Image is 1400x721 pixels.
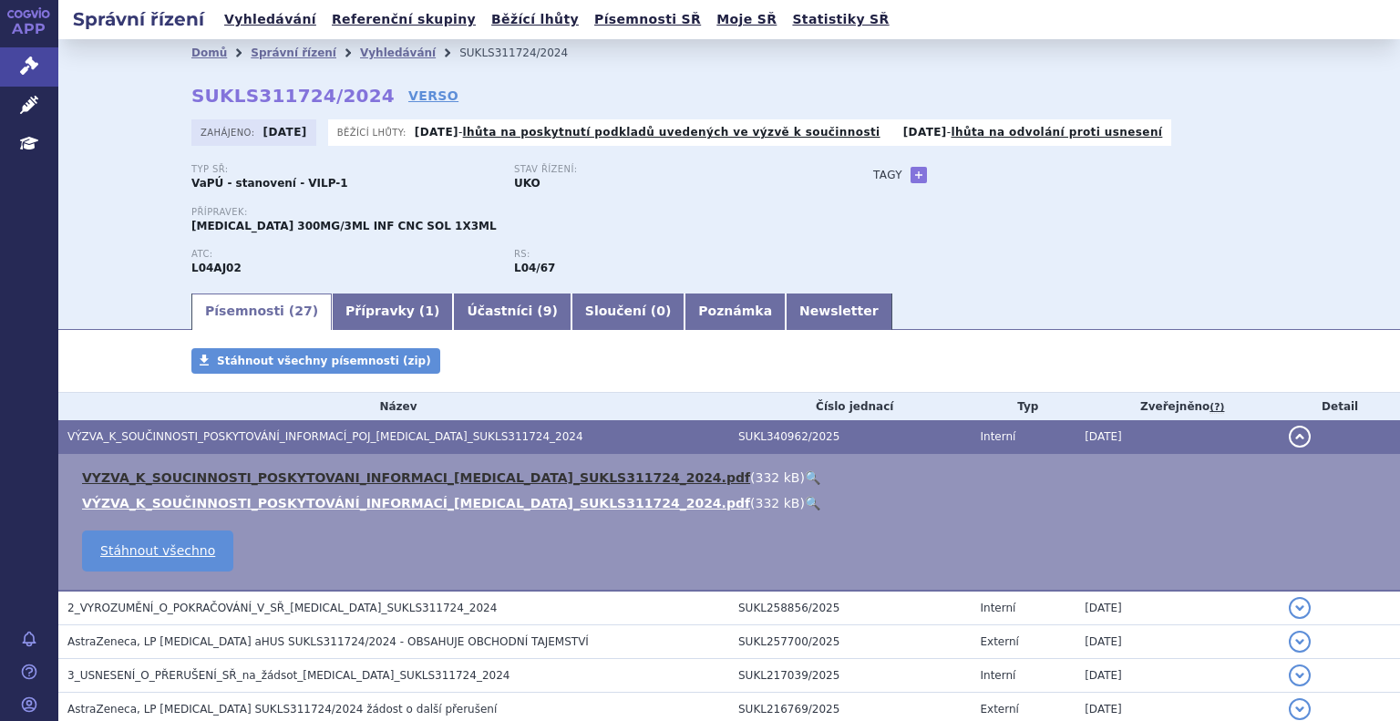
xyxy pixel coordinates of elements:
[971,393,1076,420] th: Typ
[67,669,510,682] span: 3_USNESENÍ_O_PŘERUŠENÍ_SŘ_na_žádsot_ULTOMIRIS_SUKLS311724_2024
[756,496,800,510] span: 332 kB
[415,125,880,139] p: -
[514,262,555,274] strong: ravulizumab
[67,602,497,614] span: 2_VYROZUMĚNÍ_O_POKRAČOVÁNÍ_V_SŘ_ULTOMIRIS_SUKLS311724_2024
[1076,659,1280,693] td: [DATE]
[263,126,307,139] strong: [DATE]
[191,85,395,107] strong: SUKLS311724/2024
[425,304,434,318] span: 1
[191,220,497,232] span: [MEDICAL_DATA] 300MG/3ML INF CNC SOL 1X3ML
[67,430,583,443] span: VÝZVA_K_SOUČINNOSTI_POSKYTOVÁNÍ_INFORMACÍ_POJ_ULTOMIRIS_SUKLS311724_2024
[656,304,665,318] span: 0
[685,294,786,330] a: Poznámka
[191,46,227,59] a: Domů
[980,669,1015,682] span: Interní
[951,126,1162,139] a: lhůta na odvolání proti usnesení
[217,355,431,367] span: Stáhnout všechny písemnosti (zip)
[415,126,458,139] strong: [DATE]
[219,7,322,32] a: Vyhledávání
[729,393,971,420] th: Číslo jednací
[332,294,453,330] a: Přípravky (1)
[360,46,436,59] a: Vyhledávání
[459,39,592,67] li: SUKLS311724/2024
[486,7,584,32] a: Běžící lhůty
[729,591,971,625] td: SUKL258856/2025
[201,125,258,139] span: Zahájeno:
[1289,597,1311,619] button: detail
[589,7,706,32] a: Písemnosti SŘ
[251,46,336,59] a: Správní řízení
[408,87,458,105] a: VERSO
[1076,420,1280,454] td: [DATE]
[191,177,348,190] strong: VaPÚ - stanovení - VILP-1
[1289,631,1311,653] button: detail
[980,602,1015,614] span: Interní
[873,164,902,186] h3: Tagy
[191,294,332,330] a: Písemnosti (27)
[571,294,685,330] a: Sloučení (0)
[326,7,481,32] a: Referenční skupiny
[191,164,496,175] p: Typ SŘ:
[191,262,242,274] strong: RAVULIZUMAB
[980,703,1018,716] span: Externí
[903,126,947,139] strong: [DATE]
[805,470,820,485] a: 🔍
[711,7,782,32] a: Moje SŘ
[1289,698,1311,720] button: detail
[1280,393,1400,420] th: Detail
[543,304,552,318] span: 9
[191,348,440,374] a: Stáhnout všechny písemnosti (zip)
[980,635,1018,648] span: Externí
[911,167,927,183] a: +
[514,249,818,260] p: RS:
[453,294,571,330] a: Účastníci (9)
[191,207,837,218] p: Přípravek:
[82,496,750,510] a: VÝZVA_K_SOUČINNOSTI_POSKYTOVÁNÍ_INFORMACÍ_[MEDICAL_DATA]_SUKLS311724_2024.pdf
[786,294,892,330] a: Newsletter
[1076,591,1280,625] td: [DATE]
[337,125,410,139] span: Běžící lhůty:
[1076,625,1280,659] td: [DATE]
[514,164,818,175] p: Stav řízení:
[58,393,729,420] th: Název
[191,249,496,260] p: ATC:
[756,470,800,485] span: 332 kB
[1210,401,1224,414] abbr: (?)
[514,177,540,190] strong: UKO
[729,659,971,693] td: SUKL217039/2025
[67,703,497,716] span: AstraZeneca, LP Ultomiris SUKLS311724/2024 žádost o další přerušení
[980,430,1015,443] span: Interní
[294,304,312,318] span: 27
[82,494,1382,512] li: ( )
[729,420,971,454] td: SUKL340962/2025
[1076,393,1280,420] th: Zveřejněno
[729,625,971,659] td: SUKL257700/2025
[67,635,589,648] span: AstraZeneca, LP Ultomiris aHUS SUKLS311724/2024 - OBSAHUJE OBCHODNÍ TAJEMSTVÍ
[82,469,1382,487] li: ( )
[805,496,820,510] a: 🔍
[82,470,750,485] a: VYZVA_K_SOUCINNOSTI_POSKYTOVANI_INFORMACI_[MEDICAL_DATA]_SUKLS311724_2024.pdf
[787,7,894,32] a: Statistiky SŘ
[463,126,880,139] a: lhůta na poskytnutí podkladů uvedených ve výzvě k součinnosti
[1289,426,1311,448] button: detail
[82,530,233,572] a: Stáhnout všechno
[58,6,219,32] h2: Správní řízení
[903,125,1163,139] p: -
[1289,664,1311,686] button: detail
